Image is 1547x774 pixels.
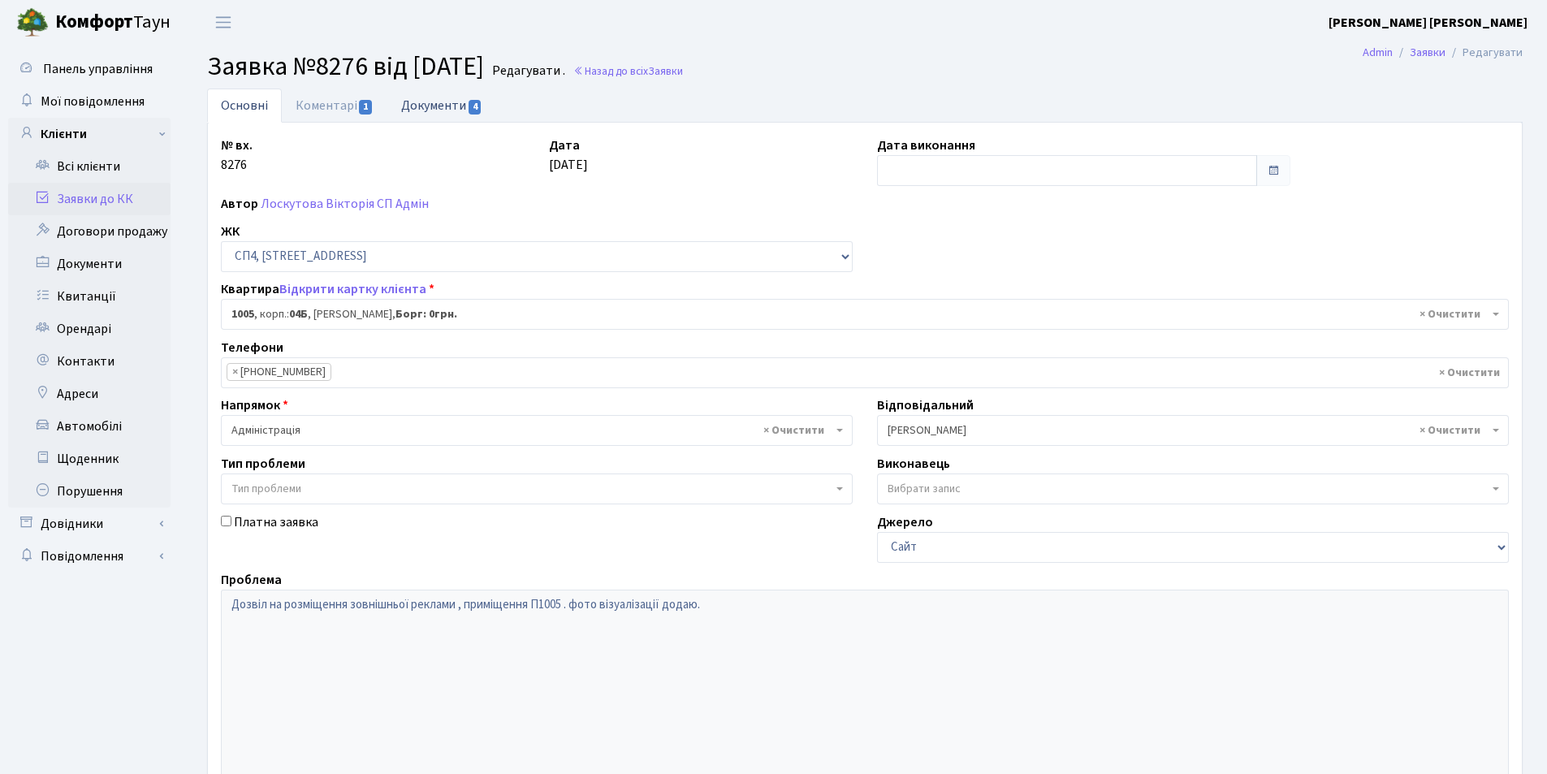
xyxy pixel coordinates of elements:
button: Переключити навігацію [203,9,244,36]
span: Заявка №8276 від [DATE] [207,48,484,85]
label: ЖК [221,222,240,241]
b: 1005 [231,306,254,322]
span: Тип проблеми [231,481,301,497]
span: Видалити всі елементи [1439,365,1500,381]
a: Щоденник [8,443,171,475]
b: [PERSON_NAME] [PERSON_NAME] [1329,14,1528,32]
label: Автор [221,194,258,214]
div: [DATE] [537,136,865,186]
a: Договори продажу [8,215,171,248]
a: Довідники [8,508,171,540]
a: Адреси [8,378,171,410]
a: Клієнти [8,118,171,150]
span: 4 [469,100,482,115]
span: Панель управління [43,60,153,78]
label: Платна заявка [234,512,318,532]
label: Напрямок [221,396,288,415]
a: Коментарі [282,89,387,123]
a: Заявки [1410,44,1445,61]
nav: breadcrumb [1338,36,1547,70]
a: Контакти [8,345,171,378]
a: Заявки до КК [8,183,171,215]
a: Документи [387,89,496,122]
b: Комфорт [55,9,133,35]
span: Синельник С.В. [888,422,1489,439]
span: × [232,364,238,380]
a: Відкрити картку клієнта [279,280,426,298]
span: Адміністрація [231,422,832,439]
label: Проблема [221,570,282,590]
b: Борг: 0грн. [395,306,457,322]
a: Основні [207,89,282,123]
label: № вх. [221,136,253,155]
a: Автомобілі [8,410,171,443]
label: Тип проблеми [221,454,305,473]
span: Вибрати запис [888,481,961,497]
a: Панель управління [8,53,171,85]
a: Документи [8,248,171,280]
span: Таун [55,9,171,37]
span: Видалити всі елементи [1420,306,1480,322]
span: Видалити всі елементи [763,422,824,439]
li: Редагувати [1445,44,1523,62]
label: Відповідальний [877,396,974,415]
small: Редагувати . [489,63,565,79]
span: Заявки [648,63,683,79]
label: Джерело [877,512,933,532]
label: Виконавець [877,454,950,473]
a: Лоскутова Вікторія СП Адмін [261,195,429,213]
div: 8276 [209,136,537,186]
span: <b>1005</b>, корп.: <b>04Б</b>, Роєнко Максим Борисович, <b>Борг: 0грн.</b> [231,306,1489,322]
label: Дата виконання [877,136,975,155]
a: Квитанції [8,280,171,313]
a: Повідомлення [8,540,171,573]
span: 1 [359,100,372,115]
span: Адміністрація [221,415,853,446]
a: Порушення [8,475,171,508]
span: Видалити всі елементи [1420,422,1480,439]
a: Admin [1363,44,1393,61]
label: Квартира [221,279,434,299]
span: <b>1005</b>, корп.: <b>04Б</b>, Роєнко Максим Борисович, <b>Борг: 0грн.</b> [221,299,1509,330]
a: Мої повідомлення [8,85,171,118]
b: 04Б [289,306,308,322]
a: Всі клієнти [8,150,171,183]
a: Назад до всіхЗаявки [573,63,683,79]
a: [PERSON_NAME] [PERSON_NAME] [1329,13,1528,32]
label: Дата [549,136,580,155]
li: +380637814106 [227,363,331,381]
label: Телефони [221,338,283,357]
span: Синельник С.В. [877,415,1509,446]
span: Мої повідомлення [41,93,145,110]
a: Орендарі [8,313,171,345]
img: logo.png [16,6,49,39]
